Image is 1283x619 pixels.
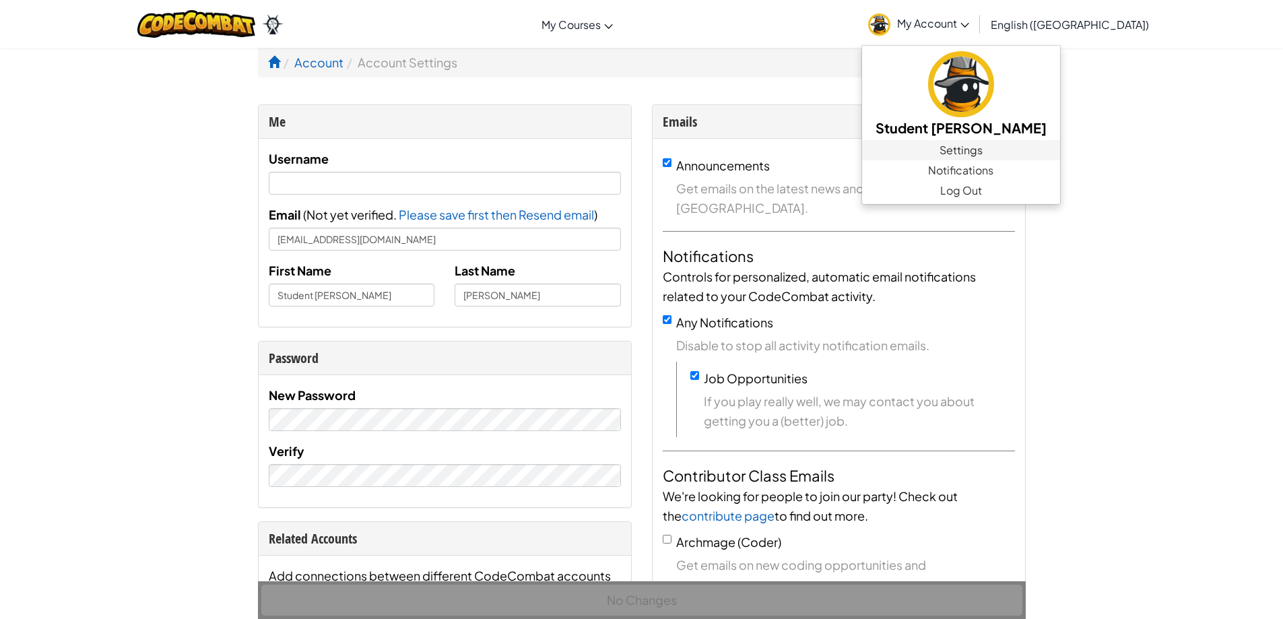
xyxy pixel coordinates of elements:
[269,348,621,368] div: Password
[541,18,601,32] span: My Courses
[676,534,735,550] span: Archmage
[676,178,1015,218] span: Get emails on the latest news and developments at [GEOGRAPHIC_DATA].
[269,441,304,461] label: Verify
[876,117,1047,138] h5: Student [PERSON_NAME]
[343,53,457,72] li: Account Settings
[269,385,356,405] label: New Password
[676,555,1015,594] span: Get emails on new coding opportunities and announcements.
[676,315,773,330] label: Any Notifications
[775,508,868,523] span: to find out more.
[306,207,399,222] span: Not yet verified.
[928,51,994,117] img: avatar
[663,245,1015,267] h4: Notifications
[676,335,1015,355] span: Disable to stop all activity notification emails.
[399,207,594,222] span: Please save first then Resend email
[861,3,976,45] a: My Account
[704,391,1015,430] span: If you play really well, we may contact you about getting you a (better) job.
[704,370,808,386] label: Job Opportunities
[737,534,781,550] span: (Coder)
[301,207,306,222] span: (
[137,10,255,38] img: CodeCombat logo
[897,16,969,30] span: My Account
[663,112,1015,131] div: Emails
[269,112,621,131] div: Me
[663,269,976,304] span: Controls for personalized, automatic email notifications related to your CodeCombat activity.
[269,529,621,548] div: Related Accounts
[663,488,958,523] span: We're looking for people to join our party! Check out the
[862,49,1060,140] a: Student [PERSON_NAME]
[991,18,1149,32] span: English ([GEOGRAPHIC_DATA])
[868,13,890,36] img: avatar
[663,465,1015,486] h4: Contributor Class Emails
[928,162,993,178] span: Notifications
[269,149,329,168] label: Username
[455,261,515,280] label: Last Name
[862,160,1060,181] a: Notifications
[269,207,301,222] span: Email
[862,181,1060,201] a: Log Out
[594,207,597,222] span: )
[269,261,331,280] label: First Name
[682,508,775,523] a: contribute page
[294,55,343,70] a: Account
[984,6,1156,42] a: English ([GEOGRAPHIC_DATA])
[676,158,770,173] label: Announcements
[262,14,284,34] img: Ozaria
[862,140,1060,160] a: Settings
[535,6,620,42] a: My Courses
